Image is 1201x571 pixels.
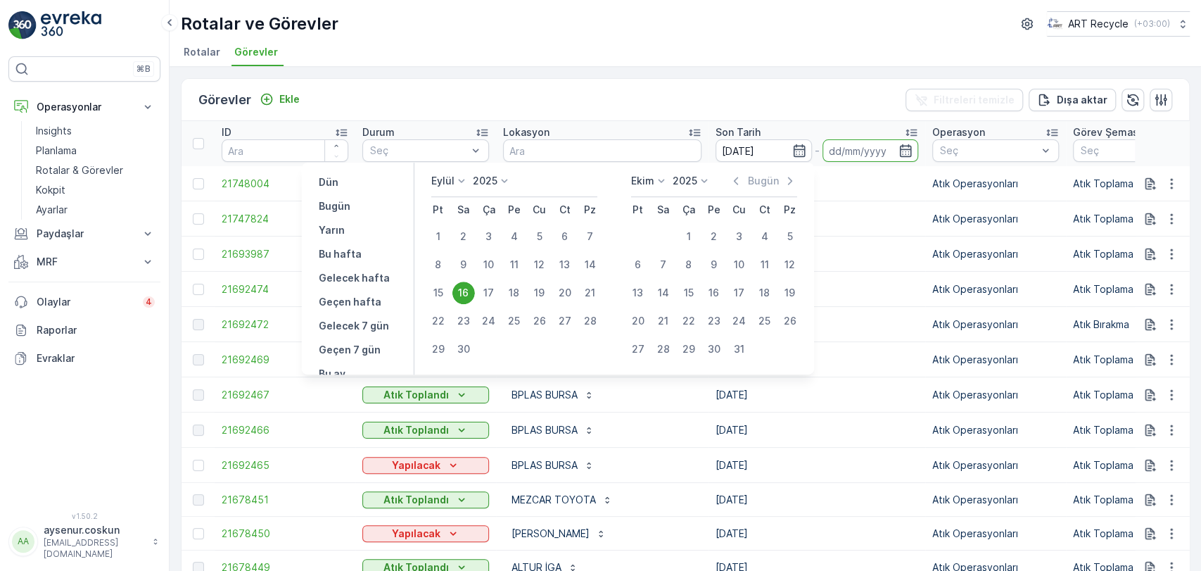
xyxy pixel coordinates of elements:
p: Ekim [631,174,654,188]
td: [DATE] [708,377,925,413]
p: Seç [1081,144,1178,158]
div: 14 [579,253,602,276]
button: MEZCAR TOYOTA [503,489,621,511]
div: 27 [627,338,649,360]
p: 2025 [473,174,497,188]
a: Ayarlar [30,200,160,220]
span: 21693987 [222,247,348,261]
p: BPLAS BURSA [511,388,578,402]
p: Görev Şeması [1073,125,1141,139]
span: 21692467 [222,388,348,402]
th: Cuma [727,197,752,222]
div: 1 [427,225,450,248]
td: [DATE] [708,307,925,342]
p: Atık Operasyonları [932,318,1059,332]
p: Bu hafta [319,247,362,261]
div: 30 [703,338,725,360]
p: Seç [940,144,1037,158]
div: 26 [779,310,801,332]
div: 15 [678,282,700,304]
a: 21678450 [222,527,348,541]
button: Paydaşlar [8,220,160,248]
p: Seç [370,144,467,158]
p: 2025 [673,174,697,188]
p: Atık Operasyonları [932,493,1059,507]
span: 21747824 [222,212,348,226]
p: BPLAS BURSA [511,423,578,437]
div: 7 [579,225,602,248]
p: Atık Toplama [1073,212,1200,226]
div: 2 [703,225,725,248]
div: 16 [452,282,475,304]
p: Planlama [36,144,77,158]
td: [DATE] [708,272,925,307]
div: 6 [554,225,576,248]
div: 8 [427,253,450,276]
div: 10 [728,253,751,276]
p: Bugün [747,174,778,188]
a: Rotalar & Görevler [30,161,160,180]
div: 23 [703,310,725,332]
a: Olaylar4 [8,288,160,316]
button: Atık Toplandı [362,491,489,508]
p: Atık Operasyonları [932,527,1059,541]
p: Atık Operasyonları [932,423,1059,437]
p: Raporlar [37,323,155,337]
p: Geçen hafta [319,295,381,309]
input: dd/mm/yyyy [716,139,812,162]
button: Yapılacak [362,457,489,474]
button: Atık Toplandı [362,387,489,403]
p: 4 [146,296,152,308]
span: Görevler [234,45,278,59]
p: Durum [362,125,395,139]
td: [DATE] [708,483,925,517]
p: Atık Toplama [1073,527,1200,541]
a: Evraklar [8,344,160,372]
p: Atık Toplama [1073,177,1200,191]
button: Bugün [313,198,356,215]
td: [DATE] [708,166,925,201]
p: Bu ay [319,367,345,381]
p: - [815,142,820,159]
div: 7 [652,253,675,276]
p: Dün [319,175,338,189]
div: 13 [554,253,576,276]
p: ART Recycle [1068,17,1129,31]
div: Toggle Row Selected [193,178,204,189]
p: Atık Operasyonları [932,247,1059,261]
p: Atık Toplama [1073,493,1200,507]
p: aysenur.coskun [44,523,145,537]
div: Toggle Row Selected [193,460,204,471]
span: 21678451 [222,493,348,507]
p: Atık Operasyonları [932,353,1059,367]
div: 21 [652,310,675,332]
div: 22 [427,310,450,332]
div: 23 [452,310,475,332]
button: Geçen hafta [313,294,387,310]
input: Ara [222,139,348,162]
p: Yapılacak [392,458,440,472]
p: Gelecek 7 gün [319,319,389,333]
p: Atık Toplama [1073,423,1200,437]
p: Olaylar [37,295,134,309]
div: 25 [503,310,526,332]
button: Gelecek hafta [313,270,395,287]
p: Atık Toplama [1073,282,1200,296]
p: Yapılacak [392,527,440,541]
span: Rotalar [184,45,220,59]
div: Toggle Row Selected [193,319,204,330]
div: 24 [728,310,751,332]
div: 12 [528,253,551,276]
button: Bu ay [313,365,351,382]
p: Geçen 7 gün [319,343,381,357]
a: Insights [30,121,160,141]
p: Atık Bırakma [1073,318,1200,332]
div: 20 [627,310,649,332]
input: Ara [503,139,701,162]
p: MEZCAR TOYOTA [511,493,596,507]
th: Çarşamba [676,197,701,222]
img: logo [8,11,37,39]
div: 18 [503,282,526,304]
p: Ekle [279,92,300,106]
button: Filtreleri temizle [905,89,1023,111]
